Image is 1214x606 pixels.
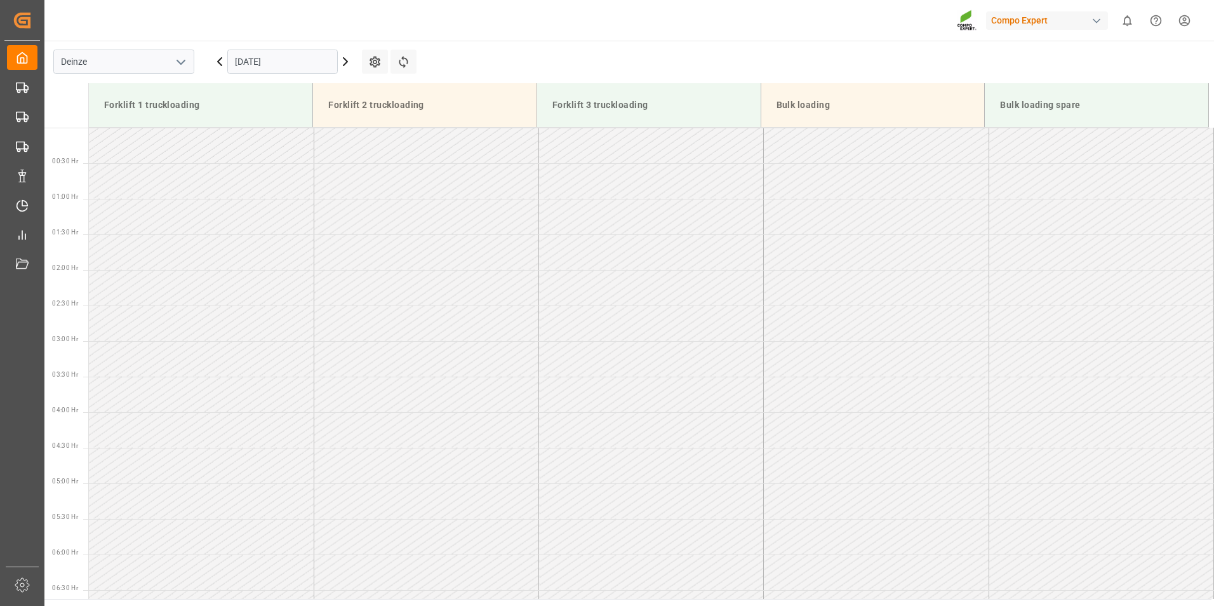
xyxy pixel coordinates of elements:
[986,11,1108,30] div: Compo Expert
[52,407,78,414] span: 04:00 Hr
[52,442,78,449] span: 04:30 Hr
[957,10,977,32] img: Screenshot%202023-09-29%20at%2010.02.21.png_1712312052.png
[52,335,78,342] span: 03:00 Hr
[52,193,78,200] span: 01:00 Hr
[227,50,338,74] input: DD.MM.YYYY
[1113,6,1142,35] button: show 0 new notifications
[52,371,78,378] span: 03:30 Hr
[995,93,1198,117] div: Bulk loading spare
[52,549,78,556] span: 06:00 Hr
[52,478,78,485] span: 05:00 Hr
[52,264,78,271] span: 02:00 Hr
[53,50,194,74] input: Type to search/select
[52,158,78,165] span: 00:30 Hr
[323,93,526,117] div: Forklift 2 truckloading
[1142,6,1170,35] button: Help Center
[52,584,78,591] span: 06:30 Hr
[547,93,750,117] div: Forklift 3 truckloading
[986,8,1113,32] button: Compo Expert
[99,93,302,117] div: Forklift 1 truckloading
[171,52,190,72] button: open menu
[771,93,975,117] div: Bulk loading
[52,300,78,307] span: 02:30 Hr
[52,513,78,520] span: 05:30 Hr
[52,229,78,236] span: 01:30 Hr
